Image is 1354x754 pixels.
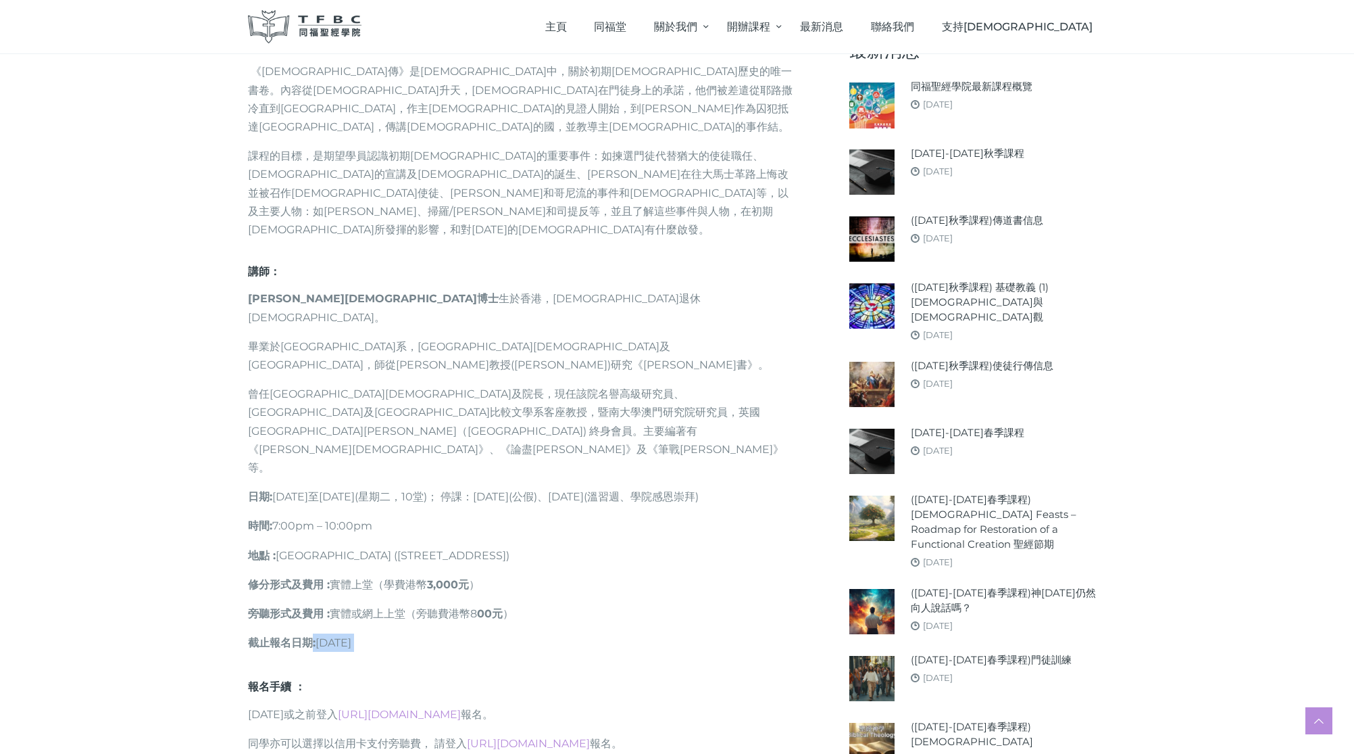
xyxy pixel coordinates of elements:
[248,519,270,532] strong: 時間
[911,213,1043,228] a: ([DATE]秋季課程)傳道書信息
[248,265,280,278] strong: 講師：
[786,7,857,47] a: 最新消息
[923,445,953,456] a: [DATE]
[654,20,697,33] span: 關於我們
[713,7,786,47] a: 開辦課程
[911,720,1106,749] a: ([DATE]-[DATE]春季課程)[DEMOGRAPHIC_DATA]
[248,549,276,562] strong: 地點 :
[248,636,313,649] strong: 截止報名日期
[923,233,953,243] a: [DATE]
[928,7,1106,47] a: 支持[DEMOGRAPHIC_DATA]
[467,737,590,750] a: [URL][DOMAIN_NAME]
[248,607,330,620] strong: 旁聽形式及費用 :
[849,216,895,262] img: (2025年秋季課程)傳道書信息
[248,734,795,753] p: 同學亦可以選擇以信用卡支付旁聽費， 請登入 報名。
[248,680,305,693] strong: 報名手續 ：
[248,546,795,565] p: [GEOGRAPHIC_DATA] ([STREET_ADDRESS])
[923,557,953,567] a: [DATE]
[248,705,795,724] p: [DATE]或之前登入 報名。
[248,605,795,623] p: 實體或網上上堂（旁聽費港幣8 ）
[923,378,953,389] a: [DATE]
[427,578,469,591] strong: 3,000元
[911,79,1032,94] a: 同福聖經學院最新課程概覽
[580,7,641,47] a: 同福堂
[594,20,626,33] span: 同福堂
[248,490,270,503] strong: 日期
[248,385,795,477] p: 曾任[GEOGRAPHIC_DATA][DEMOGRAPHIC_DATA]及院長，現任該院名譽高級研究員、[GEOGRAPHIC_DATA]及[GEOGRAPHIC_DATA]比較文學系客座教授...
[248,147,795,239] p: 課程的目標，是期望學員認識初期[DEMOGRAPHIC_DATA]的重要事件：如揀選門徒代替猶大的使徒職任、[DEMOGRAPHIC_DATA]的宣講及[DEMOGRAPHIC_DATA]的誕生...
[911,146,1024,161] a: [DATE]-[DATE]秋季課程
[911,358,1053,373] a: ([DATE]秋季課程)使徒行傳信息
[911,586,1106,615] a: ([DATE]-[DATE]春季課程)神[DATE]仍然向人說話嗎？
[248,575,795,594] p: 實體上堂（學費港幣 ）
[911,653,1072,667] a: ([DATE]-[DATE]春季課程)門徒訓練
[923,329,953,340] a: [DATE]
[911,492,1106,552] a: ([DATE]-[DATE]春季課程) [DEMOGRAPHIC_DATA] Feasts – Roadmap for Restoration of a Functional Creation ...
[857,7,928,47] a: 聯絡我們
[531,7,580,47] a: 主頁
[849,83,895,128] img: 同福聖經學院最新課程概覽
[248,62,795,136] p: 《[DEMOGRAPHIC_DATA]傳》是[DEMOGRAPHIC_DATA]中，關於初期[DEMOGRAPHIC_DATA]歷史的唯一書卷。內容從[DEMOGRAPHIC_DATA]升天，[...
[942,20,1093,33] span: 支持[DEMOGRAPHIC_DATA]
[248,292,499,305] strong: [PERSON_NAME][DEMOGRAPHIC_DATA]博士
[1305,707,1332,734] a: Scroll to top
[923,166,953,176] a: [DATE]
[313,636,316,649] b: :
[248,488,795,506] p: [DATE]至[DATE](星期二，10堂)； 停課：[DATE](公假)、[DATE](溫習週、學院感恩崇拜)
[248,10,361,43] img: 同福聖經學院 TFBC
[640,7,713,47] a: 關於我們
[338,708,461,721] a: [URL][DOMAIN_NAME]
[923,672,953,683] a: [DATE]
[849,283,895,329] img: (2025年秋季課程) 基礎教義 (1) 聖靈觀與教會觀
[248,289,795,326] p: 生於香港，[DEMOGRAPHIC_DATA]退休[DEMOGRAPHIC_DATA]。
[923,99,953,110] a: [DATE]
[270,490,272,503] b: :
[248,517,795,535] p: 7:00pm – 10:00pm
[800,20,843,33] span: 最新消息
[849,362,895,407] img: (2025年秋季課程)使徒行傳信息
[871,20,914,33] span: 聯絡我們
[248,578,330,591] strong: 修分形式及費用 :
[477,607,503,620] strong: 00元
[545,20,567,33] span: 主頁
[727,20,770,33] span: 開辦課程
[849,656,895,701] img: (2024-25年春季課程)門徒訓練
[911,425,1024,440] a: [DATE]-[DATE]春季課程
[248,634,795,652] p: [DATE]
[923,620,953,631] a: [DATE]
[849,496,895,541] img: (2024-25年春季課程) Biblical Feasts – Roadmap for Restoration of a Functional Creation 聖經節期
[849,429,895,474] img: 2024-25年春季課程
[248,337,795,374] p: 畢業於[GEOGRAPHIC_DATA]系，[GEOGRAPHIC_DATA][DEMOGRAPHIC_DATA]及[GEOGRAPHIC_DATA]，師從[PERSON_NAME]教授([PE...
[270,519,272,532] b: :
[849,149,895,195] img: 2025-26年秋季課程
[911,280,1106,325] a: ([DATE]秋季課程) 基礎教義 (1) [DEMOGRAPHIC_DATA]與[DEMOGRAPHIC_DATA]觀
[849,589,895,634] img: (2024-25年春季課程)神今天仍然向人說話嗎？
